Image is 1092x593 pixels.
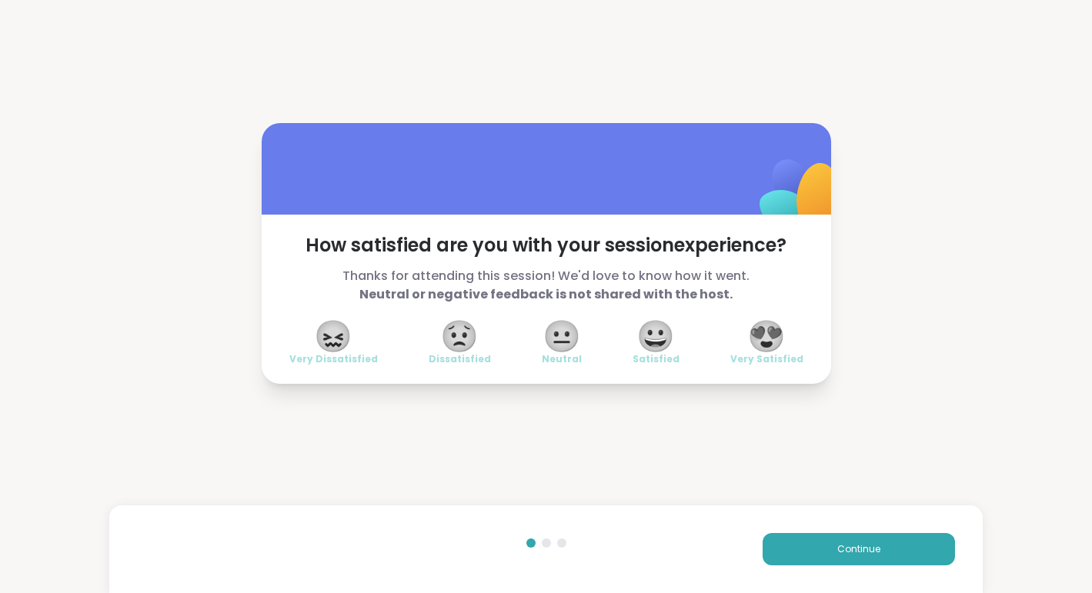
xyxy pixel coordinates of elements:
[289,353,378,365] span: Very Dissatisfied
[763,533,955,565] button: Continue
[837,542,880,556] span: Continue
[542,353,582,365] span: Neutral
[747,322,786,350] span: 😍
[314,322,352,350] span: 😖
[730,353,803,365] span: Very Satisfied
[440,322,479,350] span: 😟
[723,119,877,272] img: ShareWell Logomark
[633,353,680,365] span: Satisfied
[429,353,491,365] span: Dissatisfied
[359,285,733,303] b: Neutral or negative feedback is not shared with the host.
[636,322,675,350] span: 😀
[289,267,803,304] span: Thanks for attending this session! We'd love to know how it went.
[543,322,581,350] span: 😐
[289,233,803,258] span: How satisfied are you with your session experience?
